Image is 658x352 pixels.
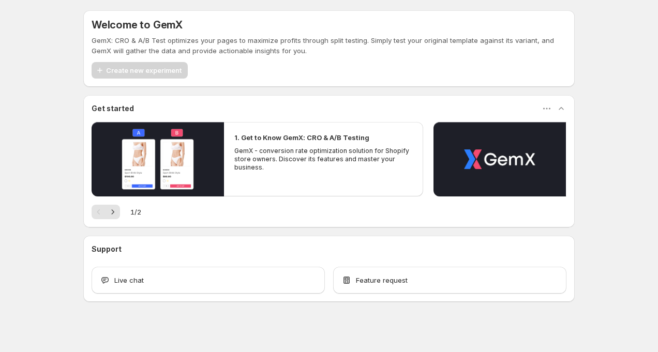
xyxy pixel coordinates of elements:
[92,205,120,219] nav: Pagination
[92,122,224,196] button: Play video
[433,122,566,196] button: Play video
[92,19,183,31] h5: Welcome to GemX
[356,275,408,285] span: Feature request
[130,207,141,217] span: 1 / 2
[106,205,120,219] button: Next
[92,35,566,56] p: GemX: CRO & A/B Test optimizes your pages to maximize profits through split testing. Simply test ...
[234,147,412,172] p: GemX - conversion rate optimization solution for Shopify store owners. Discover its features and ...
[92,103,134,114] h3: Get started
[92,244,122,254] h3: Support
[114,275,144,285] span: Live chat
[234,132,369,143] h2: 1. Get to Know GemX: CRO & A/B Testing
